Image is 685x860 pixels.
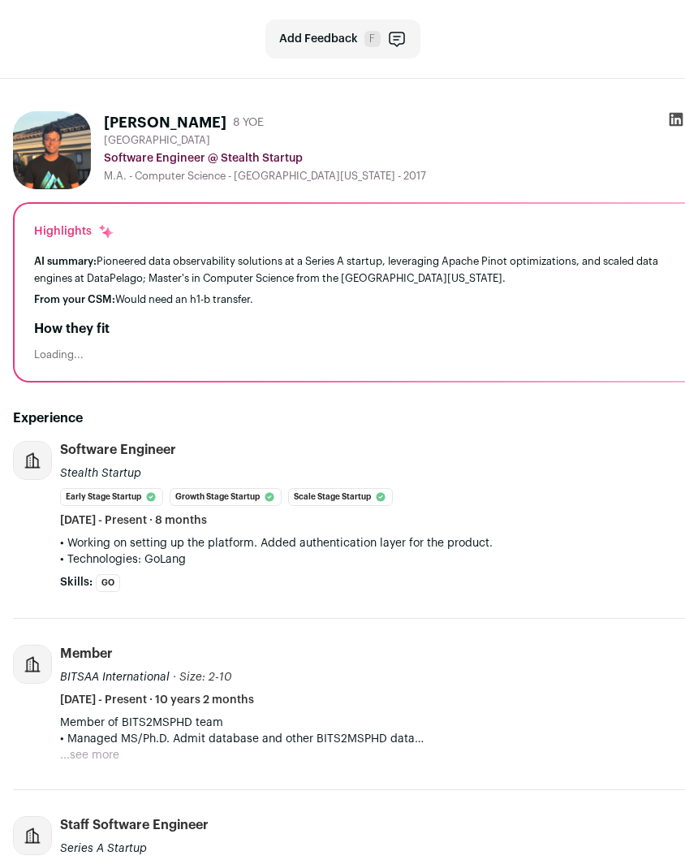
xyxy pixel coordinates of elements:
[364,31,381,47] span: F
[104,134,210,147] span: [GEOGRAPHIC_DATA]
[60,692,254,708] span: [DATE] - Present · 10 years 2 months
[104,111,226,134] h1: [PERSON_NAME]
[14,646,51,683] img: company-logo-placeholder-414d4e2ec0e2ddebbe968bf319fdfe5acfe0c9b87f798d344e800bc9a89632a0.png
[60,574,93,590] span: Skills:
[288,488,393,506] li: Scale Stage Startup
[265,19,420,58] button: Add Feedback F
[170,488,282,506] li: Growth Stage Startup
[60,441,176,459] div: Software Engineer
[14,817,51,854] img: company-logo-placeholder-414d4e2ec0e2ddebbe968bf319fdfe5acfe0c9b87f798d344e800bc9a89632a0.png
[279,31,358,47] span: Add Feedback
[60,843,147,854] span: Series A Startup
[60,816,209,834] div: Staff Software Engineer
[173,672,232,683] span: · Size: 2-10
[60,488,163,506] li: Early Stage Startup
[34,223,114,240] div: Highlights
[60,672,170,683] span: BITSAA International
[60,747,119,763] button: ...see more
[14,442,51,479] img: company-logo-placeholder-414d4e2ec0e2ddebbe968bf319fdfe5acfe0c9b87f798d344e800bc9a89632a0.png
[60,468,141,479] span: Stealth Startup
[60,645,113,663] div: Member
[13,111,91,189] img: 6f9372bc78e2039fe3897fc334ef76209d5f7d9a2eccaee42d24d338be5f100f
[34,294,115,305] span: From your CSM:
[233,115,264,131] div: 8 YOE
[96,574,120,592] li: Go
[60,512,207,529] span: [DATE] - Present · 8 months
[34,256,97,266] span: AI summary:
